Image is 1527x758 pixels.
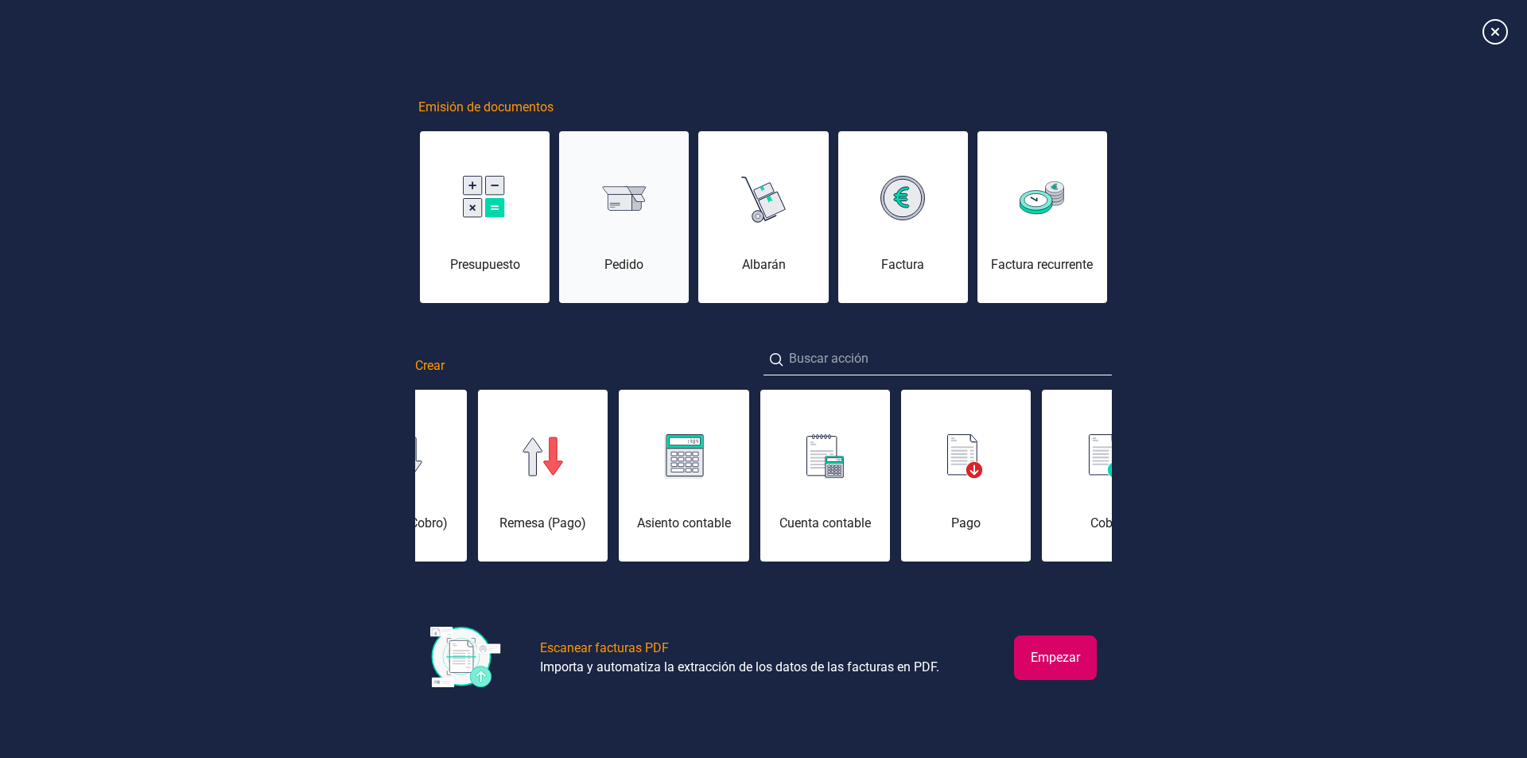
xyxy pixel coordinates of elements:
[880,176,925,220] img: img-factura.svg
[463,176,507,221] img: img-presupuesto.svg
[1020,181,1064,214] img: img-factura-recurrente.svg
[977,255,1107,274] div: Factura recurrente
[763,343,1112,375] input: Buscar acción
[430,627,502,689] img: img-escanear-facturas-pdf.svg
[698,255,828,274] div: Albarán
[420,255,550,274] div: Presupuesto
[760,514,890,533] div: Cuenta contable
[664,434,704,479] img: img-asiento-contable.svg
[741,171,786,225] img: img-albaran.svg
[901,514,1031,533] div: Pago
[478,514,608,533] div: Remesa (Pago)
[838,255,968,274] div: Factura
[602,186,647,211] img: img-pedido.svg
[1014,636,1097,680] button: Empezar
[619,514,748,533] div: Asiento contable
[1089,434,1125,479] img: img-cobro.svg
[1042,514,1171,533] div: Cobro
[540,658,939,677] div: Importa y automatiza la extracción de los datos de las facturas en PDF.
[523,437,564,476] img: img-remesa-pago.svg
[415,356,445,375] span: Crear
[418,98,554,117] span: Emisión de documentos
[540,639,669,658] div: Escanear facturas PDF
[947,434,984,479] img: img-pago.svg
[806,434,844,479] img: img-cuenta-contable.svg
[559,255,689,274] div: Pedido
